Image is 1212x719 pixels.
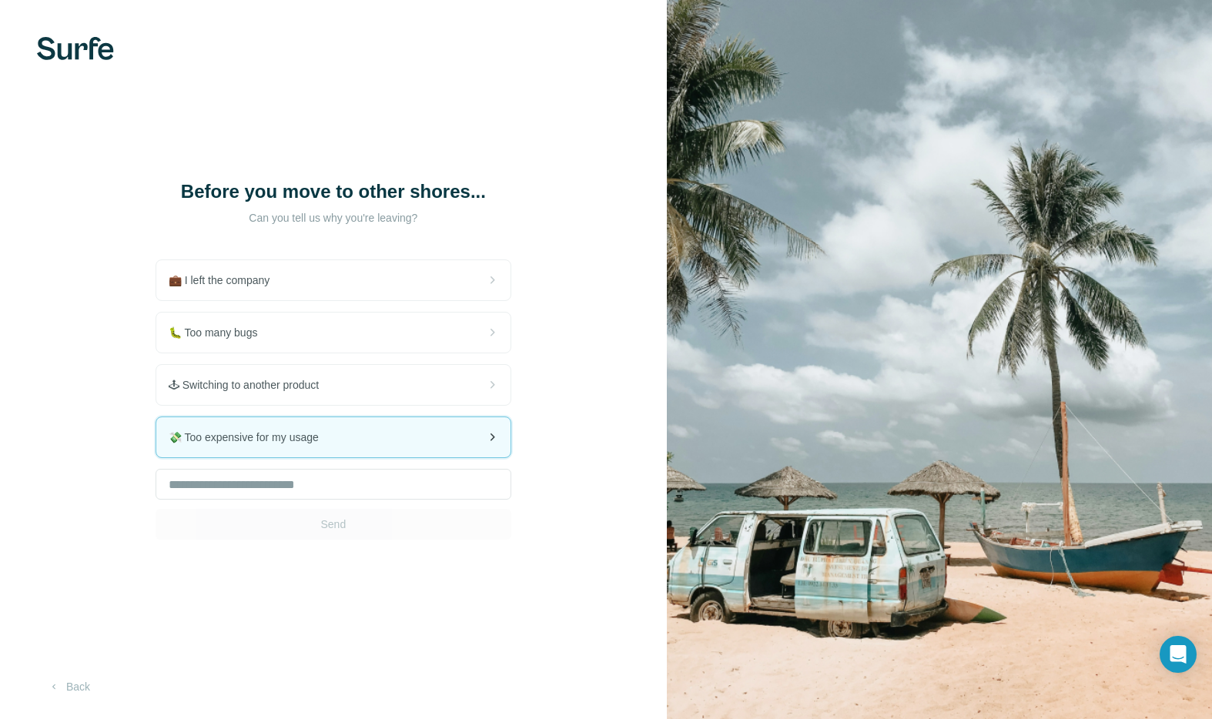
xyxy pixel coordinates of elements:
[169,430,331,445] span: 💸 Too expensive for my usage
[169,377,331,393] span: 🕹 Switching to another product
[169,273,282,288] span: 💼 I left the company
[37,37,114,60] img: Surfe's logo
[37,673,101,701] button: Back
[1160,636,1197,673] div: Open Intercom Messenger
[169,325,270,340] span: 🐛 Too many bugs
[179,179,487,204] h1: Before you move to other shores...
[179,210,487,226] p: Can you tell us why you're leaving?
